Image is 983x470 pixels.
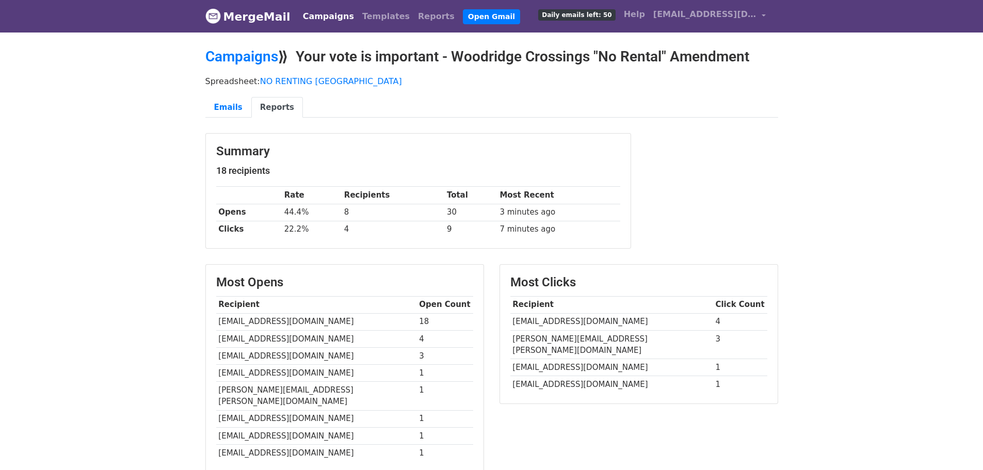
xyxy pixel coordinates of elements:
[497,204,620,221] td: 3 minutes ago
[417,382,473,411] td: 1
[216,221,282,238] th: Clicks
[358,6,414,27] a: Templates
[299,6,358,27] a: Campaigns
[417,296,473,313] th: Open Count
[620,4,649,25] a: Help
[342,204,444,221] td: 8
[216,204,282,221] th: Opens
[216,330,417,347] td: [EMAIL_ADDRESS][DOMAIN_NAME]
[713,359,767,376] td: 1
[205,76,778,87] p: Spreadsheet:
[510,313,713,330] td: [EMAIL_ADDRESS][DOMAIN_NAME]
[497,187,620,204] th: Most Recent
[205,6,291,27] a: MergeMail
[713,376,767,393] td: 1
[444,204,497,221] td: 30
[510,275,767,290] h3: Most Clicks
[205,97,251,118] a: Emails
[216,144,620,159] h3: Summary
[417,330,473,347] td: 4
[216,165,620,176] h5: 18 recipients
[414,6,459,27] a: Reports
[538,9,615,21] span: Daily emails left: 50
[205,48,778,66] h2: ⟫ Your vote is important - Woodridge Crossings "No Rental" Amendment
[216,313,417,330] td: [EMAIL_ADDRESS][DOMAIN_NAME]
[216,427,417,444] td: [EMAIL_ADDRESS][DOMAIN_NAME]
[497,221,620,238] td: 7 minutes ago
[463,9,520,24] a: Open Gmail
[534,4,619,25] a: Daily emails left: 50
[510,359,713,376] td: [EMAIL_ADDRESS][DOMAIN_NAME]
[216,382,417,411] td: [PERSON_NAME][EMAIL_ADDRESS][PERSON_NAME][DOMAIN_NAME]
[216,364,417,381] td: [EMAIL_ADDRESS][DOMAIN_NAME]
[216,275,473,290] h3: Most Opens
[282,221,342,238] td: 22.2%
[342,187,444,204] th: Recipients
[205,48,278,65] a: Campaigns
[417,427,473,444] td: 1
[417,410,473,427] td: 1
[510,376,713,393] td: [EMAIL_ADDRESS][DOMAIN_NAME]
[510,330,713,359] td: [PERSON_NAME][EMAIL_ADDRESS][PERSON_NAME][DOMAIN_NAME]
[251,97,303,118] a: Reports
[510,296,713,313] th: Recipient
[417,444,473,461] td: 1
[216,444,417,461] td: [EMAIL_ADDRESS][DOMAIN_NAME]
[417,347,473,364] td: 3
[342,221,444,238] td: 4
[216,410,417,427] td: [EMAIL_ADDRESS][DOMAIN_NAME]
[417,364,473,381] td: 1
[444,187,497,204] th: Total
[649,4,770,28] a: [EMAIL_ADDRESS][DOMAIN_NAME]
[216,347,417,364] td: [EMAIL_ADDRESS][DOMAIN_NAME]
[713,296,767,313] th: Click Count
[417,313,473,330] td: 18
[216,296,417,313] th: Recipient
[713,330,767,359] td: 3
[713,313,767,330] td: 4
[260,76,402,86] a: NO RENTING [GEOGRAPHIC_DATA]
[205,8,221,24] img: MergeMail logo
[444,221,497,238] td: 9
[282,204,342,221] td: 44.4%
[282,187,342,204] th: Rate
[653,8,756,21] span: [EMAIL_ADDRESS][DOMAIN_NAME]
